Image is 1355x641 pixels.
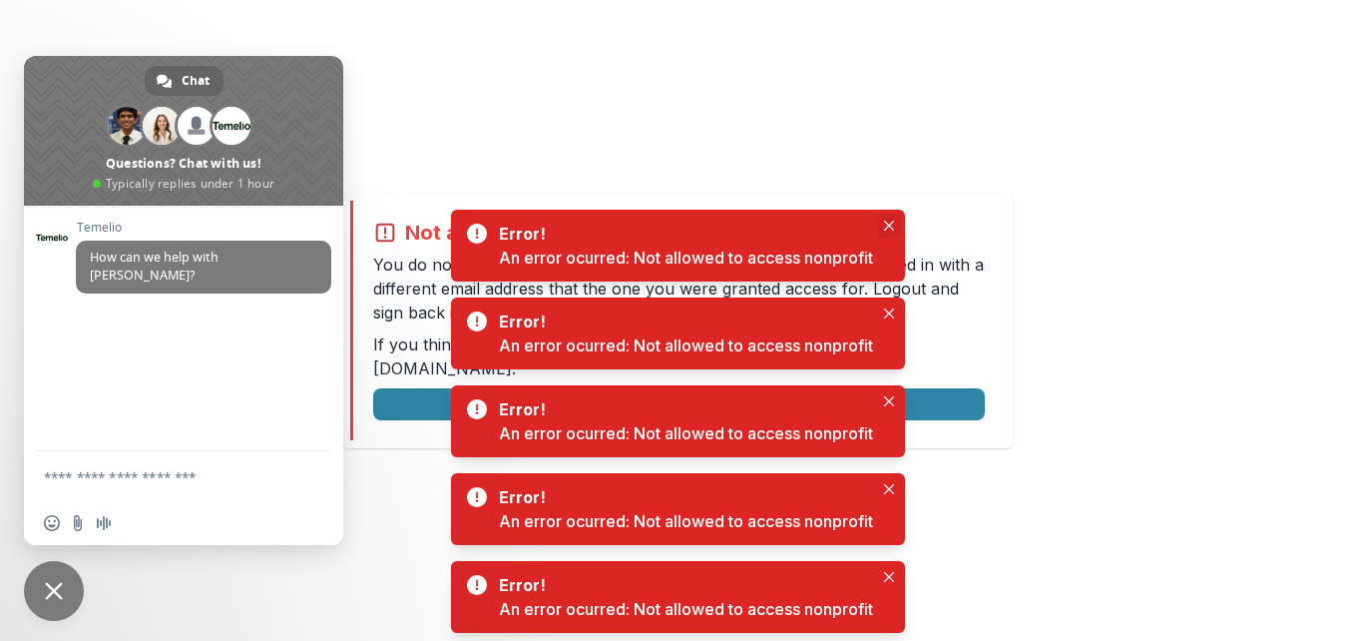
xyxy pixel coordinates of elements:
span: Temelio [76,221,331,235]
span: Send a file [70,515,86,531]
p: You do not have permission to view the page. It is likely that you logged in with a different ema... [373,253,985,324]
div: Error! [499,485,865,509]
button: Close [877,565,901,589]
div: Error! [499,310,865,333]
div: An error ocurred: Not allowed to access nonprofit [499,333,873,357]
h2: Not allowed to view page [405,221,655,245]
a: Chat [145,66,224,96]
div: An error ocurred: Not allowed to access nonprofit [499,246,873,270]
div: Error! [499,222,865,246]
button: Close [877,302,901,325]
div: Error! [499,397,865,421]
button: Close [877,214,901,238]
button: Close [877,389,901,413]
button: Close [877,477,901,501]
span: Chat [182,66,210,96]
span: Insert an emoji [44,515,60,531]
textarea: Compose your message... [44,451,283,501]
span: Audio message [96,515,112,531]
div: An error ocurred: Not allowed to access nonprofit [499,421,873,445]
a: Close chat [24,561,84,621]
p: If you think this is an error, please contact us at . [373,332,985,380]
div: An error ocurred: Not allowed to access nonprofit [499,597,873,621]
div: An error ocurred: Not allowed to access nonprofit [499,509,873,533]
span: How can we help with [PERSON_NAME]? [90,249,219,284]
button: Logout [373,388,985,420]
div: Error! [499,573,865,597]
